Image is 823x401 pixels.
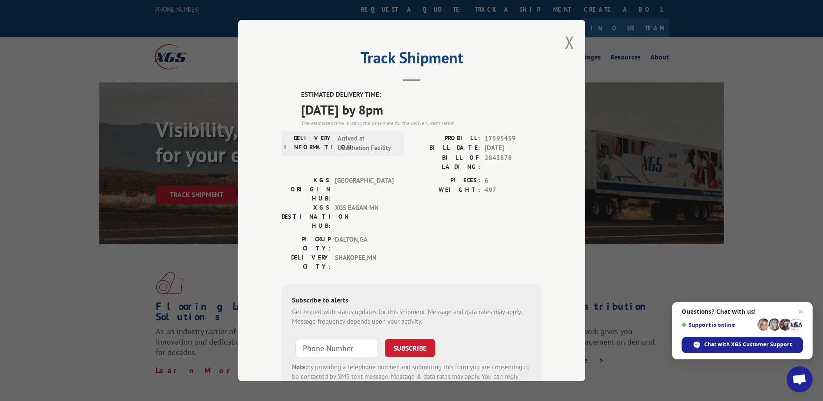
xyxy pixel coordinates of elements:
[335,176,393,203] span: [GEOGRAPHIC_DATA]
[412,176,480,186] label: PIECES:
[412,143,480,153] label: BILL DATE:
[282,235,331,253] label: PICKUP CITY:
[282,52,542,68] h2: Track Shipment
[682,322,754,328] span: Support is online
[485,153,542,171] span: 2843878
[485,185,542,195] span: 497
[796,306,806,317] span: Close chat
[335,203,393,230] span: XGS EAGAN MN
[292,362,531,392] div: by providing a telephone number and submitting this form you are consenting to be contacted by SM...
[282,176,331,203] label: XGS ORIGIN HUB:
[282,253,331,271] label: DELIVERY CITY:
[682,308,803,315] span: Questions? Chat with us!
[787,366,813,392] div: Open chat
[412,134,480,144] label: PROBILL:
[412,153,480,171] label: BILL OF LADING:
[292,295,531,307] div: Subscribe to alerts
[282,203,331,230] label: XGS DESTINATION HUB:
[485,143,542,153] span: [DATE]
[301,119,542,127] div: The estimated time is using the time zone for the delivery destination.
[682,337,803,353] div: Chat with XGS Customer Support
[295,339,378,357] input: Phone Number
[292,307,531,327] div: Get texted with status updates for this shipment. Message and data rates may apply. Message frequ...
[338,134,396,153] span: Arrived at Destination Facility
[485,176,542,186] span: 6
[412,185,480,195] label: WEIGHT:
[284,134,333,153] label: DELIVERY INFORMATION:
[292,363,307,371] strong: Note:
[301,90,542,100] label: ESTIMATED DELIVERY TIME:
[301,100,542,119] span: [DATE] by 8pm
[704,341,792,348] span: Chat with XGS Customer Support
[565,31,574,54] button: Close modal
[485,134,542,144] span: 17595459
[385,339,435,357] button: SUBSCRIBE
[335,253,393,271] span: SHAKOPEE , MN
[335,235,393,253] span: DALTON , GA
